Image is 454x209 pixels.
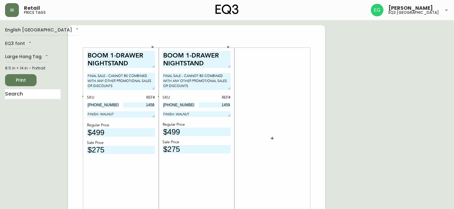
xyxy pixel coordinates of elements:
textarea: BOOM 1-DRAWER NIGHTSTAND [87,51,155,68]
input: price excluding $ [87,128,155,137]
span: [PERSON_NAME] [388,6,433,11]
span: Print [10,76,32,84]
div: Regular Price [87,123,155,128]
textarea: FINAL SALE - CANNOT BE COMBINED WITH ANY OTHER PROMOTIONAL SALES OR DISCOUNTS [163,73,231,90]
textarea: FINISH: WALNUT [87,111,155,118]
span: Retail [24,6,40,11]
button: Print [5,74,37,86]
input: price excluding $ [163,145,231,154]
div: 8.5 in × 14 in – Portrait [5,65,60,71]
div: SKU [163,95,195,101]
div: Sale Price [87,140,155,146]
div: REF# [123,95,155,101]
input: Search [5,89,60,99]
div: English [GEOGRAPHIC_DATA] [5,25,80,36]
div: SKU [87,95,119,101]
h5: eq3 [GEOGRAPHIC_DATA] [388,11,439,14]
textarea: FINISH: WALNUT [163,111,231,117]
div: Large Hang Tag [5,52,49,62]
img: logo [216,4,239,14]
div: Regular Price [163,122,231,128]
textarea: BOOM 1-DRAWER NIGHTSTAND [163,51,231,68]
div: Sale Price [163,140,231,145]
h5: price tags [24,11,46,14]
img: db11c1629862fe82d63d0774b1b54d2b [371,4,383,16]
input: price excluding $ [163,128,231,136]
div: EQ3 font [5,39,32,49]
input: price excluding $ [87,146,155,154]
div: REF# [199,95,231,101]
textarea: FINAL SALE - CANNOT BE COMBINED WITH ANY OTHER PROMOTIONAL SALES OR DISCOUNTS [87,73,155,90]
